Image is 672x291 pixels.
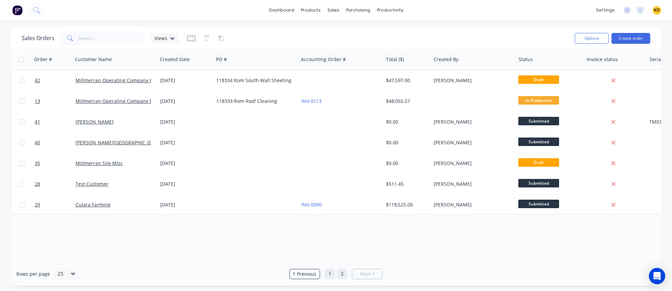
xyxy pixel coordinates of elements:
[16,271,50,277] span: Rows per page
[34,56,52,63] div: Order #
[518,158,559,167] span: Draft
[374,5,407,15] div: productivity
[35,195,75,215] a: 29
[337,269,347,279] a: Page 2 is your current page
[343,5,374,15] div: purchasing
[325,269,335,279] a: Page 1
[35,139,40,146] span: 40
[518,117,559,125] span: Submitted
[434,77,509,84] div: [PERSON_NAME]
[298,5,324,15] div: products
[386,181,426,187] div: $511.45
[79,32,145,45] input: Search...
[35,181,40,187] span: 28
[216,77,292,84] div: 118334 Rom South Wall Sheeting
[386,56,404,63] div: Total ($)
[35,112,75,132] a: 41
[35,201,40,208] span: 29
[35,160,40,167] span: 35
[324,5,343,15] div: sales
[35,153,75,174] a: 35
[386,139,426,146] div: $0.00
[35,174,75,194] a: 28
[297,271,316,277] span: Previous
[518,138,559,146] span: Submitted
[75,77,165,84] a: Millmerran Operating Company Pty Ltd
[575,33,609,44] button: Options
[434,160,509,167] div: [PERSON_NAME]
[434,181,509,187] div: [PERSON_NAME]
[160,77,211,84] div: [DATE]
[301,56,346,63] div: Accounting Order #
[160,139,211,146] div: [DATE]
[518,179,559,187] span: Submitted
[434,201,509,208] div: [PERSON_NAME]
[434,139,509,146] div: [PERSON_NAME]
[386,119,426,125] div: $0.00
[75,160,123,166] a: Millmerran Site Misc
[75,201,111,208] a: Culara Farming
[386,160,426,167] div: $0.00
[35,77,40,84] span: 42
[160,98,211,105] div: [DATE]
[611,33,650,44] button: Create order
[352,271,382,277] a: Next page
[160,181,211,187] div: [DATE]
[593,5,618,15] div: settings
[35,70,75,91] a: 42
[35,119,40,125] span: 41
[301,98,322,104] a: INV-0113
[12,5,22,15] img: Factory
[35,132,75,153] a: 40
[360,271,371,277] span: Next
[75,139,161,146] a: [PERSON_NAME][GEOGRAPHIC_DATA]
[587,56,618,63] div: Invoice status
[434,119,509,125] div: [PERSON_NAME]
[75,181,108,187] a: Test Customer
[216,98,292,105] div: 118333 Rom Roof Cleaning
[35,98,40,105] span: 13
[518,200,559,208] span: Submitted
[75,98,165,104] a: Millmerran Operating Company Pty Ltd
[386,77,426,84] div: $47,597.00
[518,75,559,84] span: Draft
[519,56,533,63] div: Status
[75,56,112,63] div: Customer Name
[649,268,665,284] div: Open Intercom Messenger
[75,119,114,125] a: [PERSON_NAME]
[160,56,190,63] div: Created Date
[266,5,298,15] a: dashboard
[386,201,426,208] div: $118,525.00
[301,201,322,208] a: INV-0090
[434,56,458,63] div: Created By
[287,269,385,279] ul: Pagination
[654,7,660,13] span: KD
[35,91,75,111] a: 13
[290,271,320,277] a: Previous page
[216,56,227,63] div: PO #
[160,160,211,167] div: [DATE]
[22,35,54,41] h1: Sales Orders
[386,98,426,105] div: $48,055.57
[154,35,167,42] span: Views
[518,96,559,105] span: In Production
[160,119,211,125] div: [DATE]
[160,201,211,208] div: [DATE]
